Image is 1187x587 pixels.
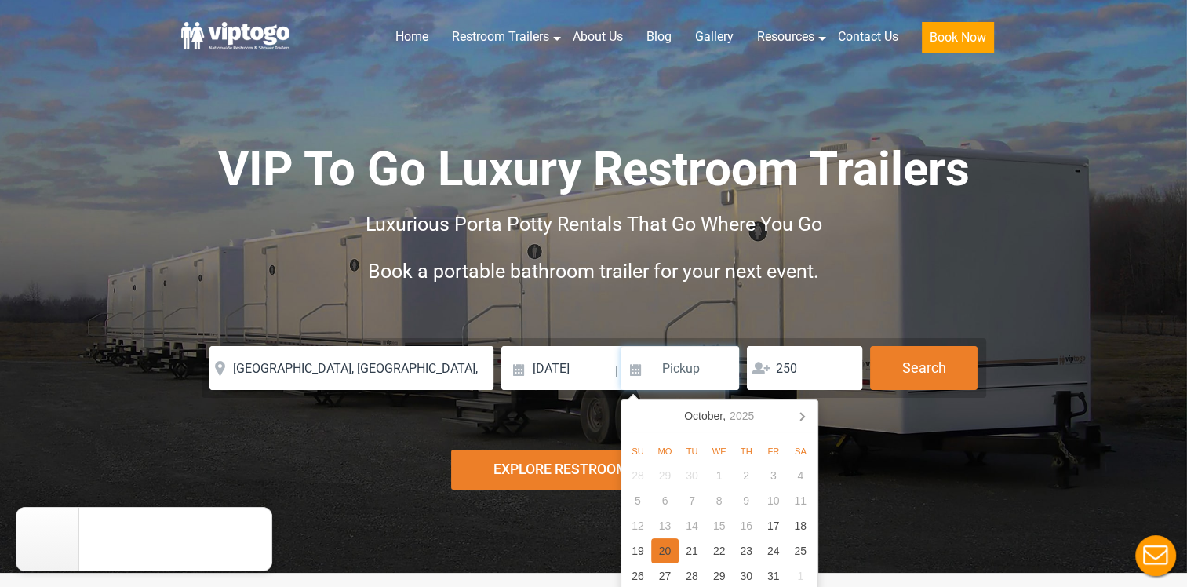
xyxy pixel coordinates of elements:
div: 15 [705,513,733,538]
div: 24 [759,538,787,563]
div: 30 [679,463,706,488]
input: Where do you need your restroom? [209,346,493,390]
div: 23 [733,538,760,563]
div: 16 [733,513,760,538]
div: 3 [759,463,787,488]
div: 9 [733,488,760,513]
div: Sa [787,442,814,461]
input: Persons [747,346,862,390]
a: Resources [745,20,826,54]
div: 2 [733,463,760,488]
div: October, [678,403,760,428]
a: About Us [561,20,635,54]
input: Pickup [621,346,740,390]
div: Fr [759,442,787,461]
button: Search [870,346,978,390]
div: We [705,442,733,461]
a: Book Now [910,20,1006,63]
span: | [615,346,618,396]
a: Home [384,20,440,54]
button: Live Chat [1124,524,1187,587]
div: Explore Restroom Trailers [451,450,736,490]
div: 5 [624,488,652,513]
div: 8 [705,488,733,513]
div: Su [624,442,652,461]
div: 6 [651,488,679,513]
div: Th [733,442,760,461]
div: 19 [624,538,652,563]
a: Blog [635,20,683,54]
div: 10 [759,488,787,513]
div: 4 [787,463,814,488]
div: 17 [759,513,787,538]
div: 21 [679,538,706,563]
div: 20 [651,538,679,563]
span: Luxurious Porta Potty Rentals That Go Where You Go [366,213,822,235]
span: VIP To Go Luxury Restroom Trailers [218,141,970,197]
a: Restroom Trailers [440,20,561,54]
span: Book a portable bathroom trailer for your next event. [368,260,819,283]
div: 29 [651,463,679,488]
a: Contact Us [826,20,910,54]
div: Tu [679,442,706,461]
button: Book Now [922,22,994,53]
input: Delivery [501,346,614,390]
div: 13 [651,513,679,538]
div: 7 [679,488,706,513]
div: 22 [705,538,733,563]
div: 25 [787,538,814,563]
div: Mo [651,442,679,461]
div: 28 [624,463,652,488]
div: 12 [624,513,652,538]
div: 14 [679,513,706,538]
div: 18 [787,513,814,538]
div: 11 [787,488,814,513]
a: Gallery [683,20,745,54]
i: 2025 [730,407,754,425]
div: 1 [705,463,733,488]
